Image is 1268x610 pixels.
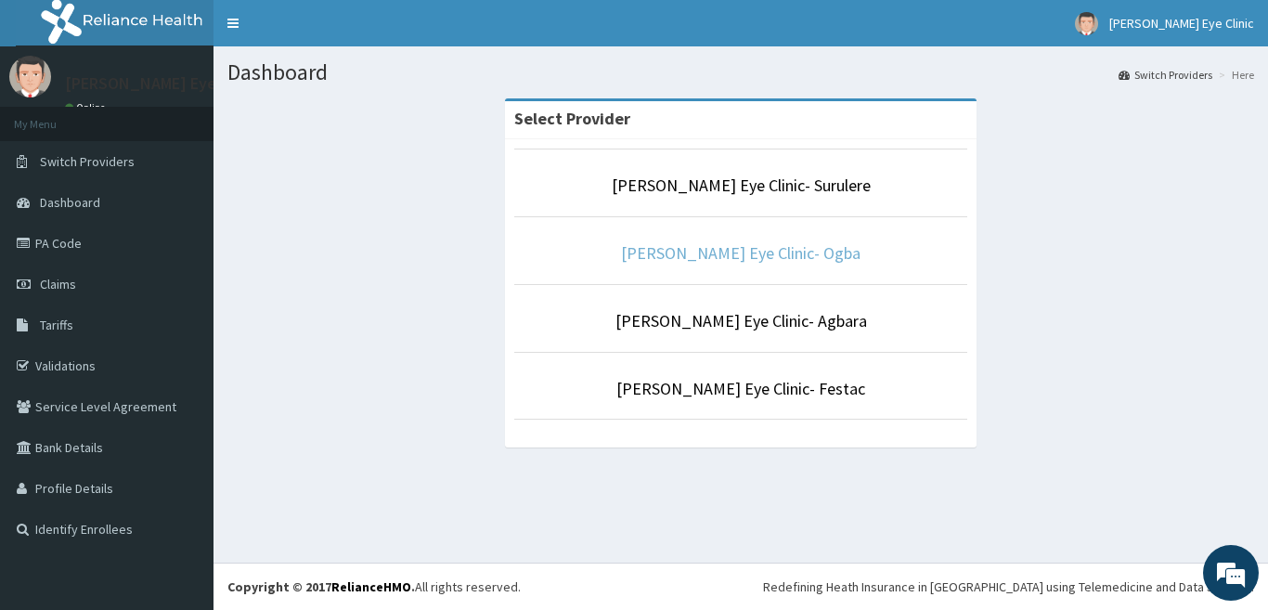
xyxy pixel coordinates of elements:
p: [PERSON_NAME] Eye Clinic [65,75,259,92]
strong: Select Provider [514,108,630,129]
a: [PERSON_NAME] Eye Clinic- Surulere [612,175,871,196]
a: Online [65,101,110,114]
a: Switch Providers [1119,67,1212,83]
a: [PERSON_NAME] Eye Clinic- Festac [616,378,865,399]
h1: Dashboard [227,60,1254,84]
span: Dashboard [40,194,100,211]
a: [PERSON_NAME] Eye Clinic- Agbara [615,310,867,331]
div: Redefining Heath Insurance in [GEOGRAPHIC_DATA] using Telemedicine and Data Science! [763,578,1254,596]
li: Here [1214,67,1254,83]
span: Switch Providers [40,153,135,170]
span: [PERSON_NAME] Eye Clinic [1109,15,1254,32]
strong: Copyright © 2017 . [227,578,415,595]
span: Claims [40,276,76,292]
span: Tariffs [40,317,73,333]
footer: All rights reserved. [213,563,1268,610]
img: User Image [1075,12,1098,35]
img: User Image [9,56,51,97]
a: RelianceHMO [331,578,411,595]
a: [PERSON_NAME] Eye Clinic- Ogba [621,242,860,264]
